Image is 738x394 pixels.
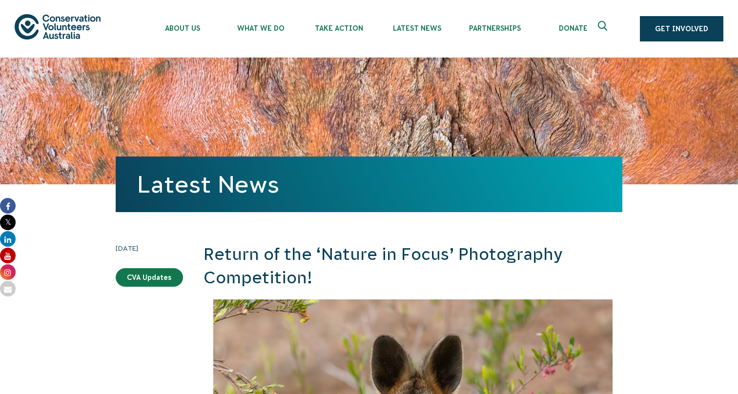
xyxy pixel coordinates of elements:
[204,243,622,289] h2: Return of the ‘Nature in Focus’ Photography Competition!
[143,24,222,32] span: About Us
[137,171,279,197] a: Latest News
[378,24,456,32] span: Latest News
[222,24,300,32] span: What We Do
[592,17,615,40] button: Expand search box Close search box
[116,243,183,254] time: [DATE]
[640,16,723,41] a: Get Involved
[534,24,612,32] span: Donate
[598,21,610,37] span: Expand search box
[116,268,183,287] a: CVA Updates
[456,24,534,32] span: Partnerships
[15,14,101,39] img: logo.svg
[300,24,378,32] span: Take Action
